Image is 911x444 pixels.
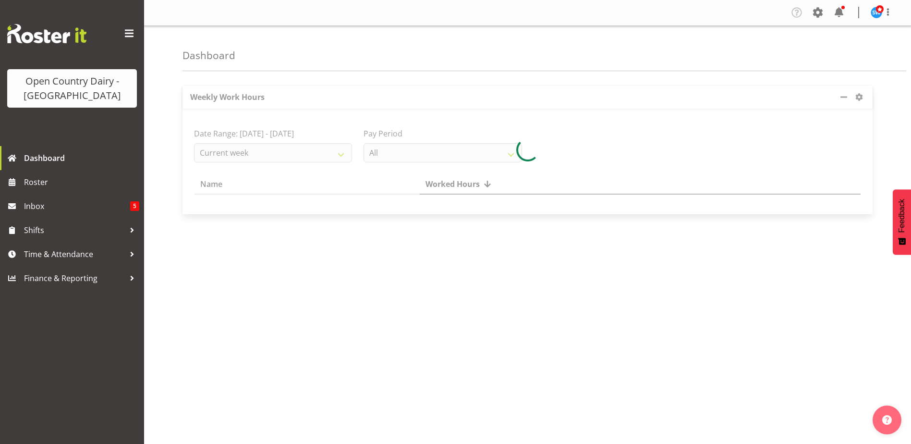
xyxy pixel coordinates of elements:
img: Rosterit website logo [7,24,86,43]
img: help-xxl-2.png [882,415,892,425]
span: 5 [130,201,139,211]
div: Open Country Dairy - [GEOGRAPHIC_DATA] [17,74,127,103]
span: Shifts [24,223,125,237]
span: Time & Attendance [24,247,125,261]
span: Dashboard [24,151,139,165]
img: steve-webb7510.jpg [871,7,882,18]
span: Feedback [898,199,906,233]
h4: Dashboard [182,50,235,61]
span: Roster [24,175,139,189]
span: Inbox [24,199,130,213]
button: Feedback - Show survey [893,189,911,255]
span: Finance & Reporting [24,271,125,285]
